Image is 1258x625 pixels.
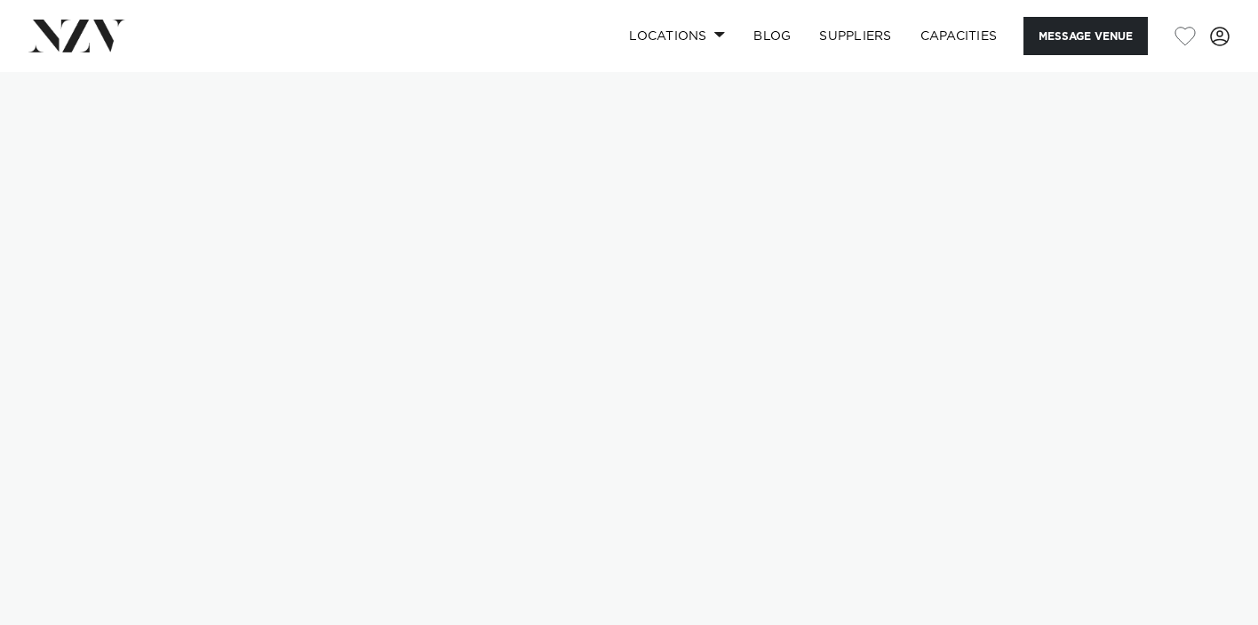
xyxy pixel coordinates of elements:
[739,17,805,55] a: BLOG
[28,20,125,52] img: nzv-logo.png
[906,17,1012,55] a: Capacities
[1023,17,1148,55] button: Message Venue
[615,17,739,55] a: Locations
[805,17,905,55] a: SUPPLIERS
